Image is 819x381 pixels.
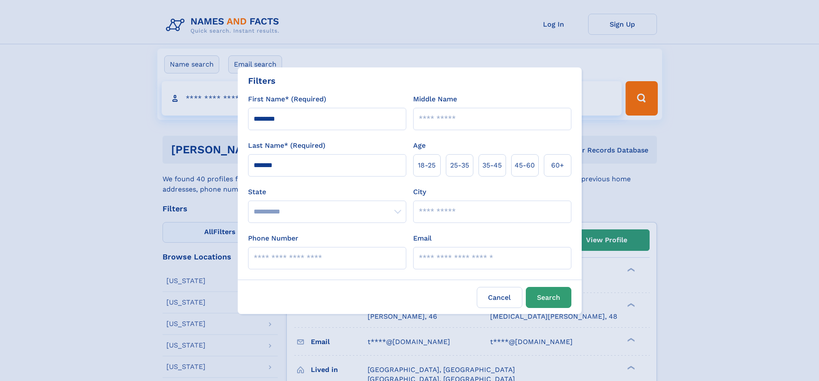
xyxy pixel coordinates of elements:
label: City [413,187,426,197]
span: 25‑35 [450,160,469,171]
span: 60+ [551,160,564,171]
label: Last Name* (Required) [248,140,325,151]
button: Search [526,287,571,308]
span: 35‑45 [482,160,502,171]
div: Filters [248,74,276,87]
label: Email [413,233,432,244]
label: Middle Name [413,94,457,104]
label: Phone Number [248,233,298,244]
label: State [248,187,406,197]
label: Age [413,140,426,151]
label: First Name* (Required) [248,94,326,104]
span: 45‑60 [515,160,535,171]
label: Cancel [477,287,522,308]
span: 18‑25 [418,160,436,171]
